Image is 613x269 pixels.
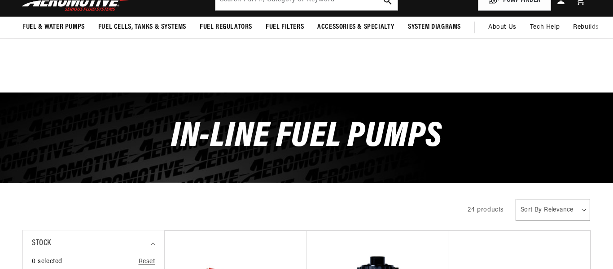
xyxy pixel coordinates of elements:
[408,22,461,32] span: System Diagrams
[488,24,517,31] span: About Us
[139,257,155,267] a: Reset
[171,119,442,155] span: In-Line Fuel Pumps
[32,237,51,250] span: Stock
[32,257,62,267] span: 0 selected
[530,22,560,32] span: Tech Help
[259,17,311,38] summary: Fuel Filters
[16,17,92,38] summary: Fuel & Water Pumps
[200,22,252,32] span: Fuel Regulators
[523,17,566,38] summary: Tech Help
[311,17,401,38] summary: Accessories & Specialty
[401,17,468,38] summary: System Diagrams
[32,230,155,257] summary: Stock (0 selected)
[573,22,599,32] span: Rebuilds
[266,22,304,32] span: Fuel Filters
[92,17,193,38] summary: Fuel Cells, Tanks & Systems
[482,17,523,38] a: About Us
[317,22,394,32] span: Accessories & Specialty
[98,22,186,32] span: Fuel Cells, Tanks & Systems
[468,207,504,213] span: 24 products
[193,17,259,38] summary: Fuel Regulators
[22,22,85,32] span: Fuel & Water Pumps
[566,17,606,38] summary: Rebuilds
